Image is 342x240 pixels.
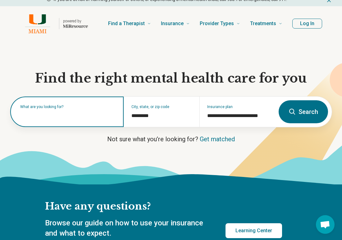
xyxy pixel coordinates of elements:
[108,11,151,36] a: Find a Therapist
[45,218,211,239] p: Browse our guide on how to use your insurance and what to expect.
[226,223,282,238] a: Learning Center
[10,135,332,143] p: Not sure what you’re looking for?
[250,11,282,36] a: Treatments
[20,105,116,109] label: What are you looking for?
[200,19,234,28] span: Provider Types
[10,70,332,86] h1: Find the right mental health care for you
[161,11,190,36] a: Insurance
[200,11,240,36] a: Provider Types
[200,135,235,143] a: Get matched
[63,19,88,24] p: powered by
[20,14,88,34] a: Home page
[279,100,328,123] button: Search
[45,200,282,213] h2: Have any questions?
[108,19,145,28] span: Find a Therapist
[250,19,276,28] span: Treatments
[292,19,322,29] button: Log In
[316,215,335,234] div: Open chat
[161,19,184,28] span: Insurance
